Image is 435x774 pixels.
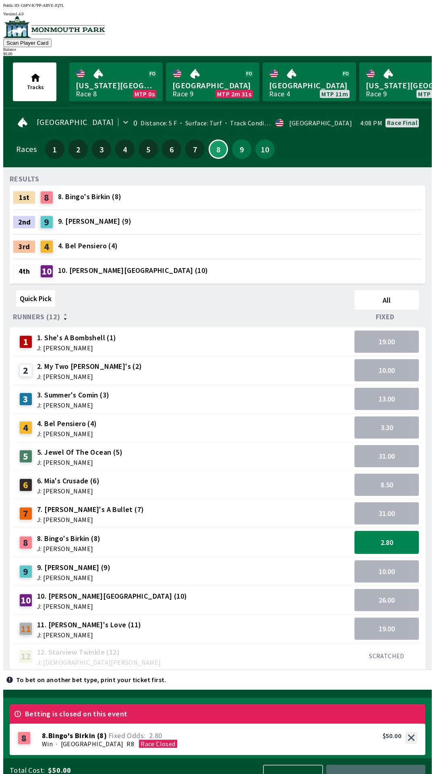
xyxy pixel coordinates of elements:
[19,479,32,491] div: 6
[42,732,48,740] span: 8 .
[19,594,32,607] div: 10
[48,732,95,740] span: Bingo's Birkin
[354,589,419,611] button: 26.00
[20,294,52,303] span: Quick Pick
[16,146,37,152] div: Races
[3,3,432,8] div: Public ID:
[37,591,187,601] span: 10. [PERSON_NAME][GEOGRAPHIC_DATA] (10)
[149,731,162,740] span: 2.80
[45,139,64,159] button: 1
[321,91,348,97] span: MTP 11m
[351,313,422,321] div: Fixed
[232,139,251,159] button: 9
[383,732,401,740] div: $50.00
[172,91,193,97] div: Race 9
[263,62,356,101] a: [GEOGRAPHIC_DATA]Race 4MTP 11m
[141,146,156,152] span: 5
[37,533,100,544] span: 8. Bingo's Birkin (8)
[209,139,228,159] button: 8
[97,732,107,740] span: ( 8 )
[3,12,432,16] div: Version 1.4.0
[13,191,35,204] div: 1st
[3,16,105,38] img: venue logo
[217,91,251,97] span: MTP 2m 31s
[37,402,109,408] span: J: [PERSON_NAME]
[177,119,222,127] span: Surface: Turf
[37,418,97,429] span: 4. Bel Pensiero (4)
[37,476,99,486] span: 6. Mia's Crusade (6)
[37,459,122,466] span: J: [PERSON_NAME]
[185,139,205,159] button: 7
[269,80,350,91] span: [GEOGRAPHIC_DATA]
[37,632,141,638] span: J: [PERSON_NAME]
[115,139,135,159] button: 4
[25,711,127,717] span: Betting is closed on this event
[187,146,203,152] span: 7
[58,241,118,251] span: 4. Bel Pensiero (4)
[19,335,32,348] div: 1
[139,139,158,159] button: 5
[42,740,53,748] span: Win
[164,146,179,152] span: 6
[354,652,419,660] div: SCRATCHED
[354,445,419,467] button: 31.00
[94,146,109,152] span: 3
[360,120,382,126] span: 4:08 PM
[37,345,116,351] span: J: [PERSON_NAME]
[269,91,290,97] div: Race 4
[381,538,393,547] span: 2.80
[37,516,144,523] span: J: [PERSON_NAME]
[19,536,32,549] div: 8
[13,216,35,229] div: 2nd
[58,191,121,202] span: 8. Bingo's Birkin (8)
[21,3,64,8] span: G6PV-K7PP-ARVE-JQTL
[379,567,395,576] span: 10.00
[379,337,395,346] span: 19.00
[13,313,351,321] div: Runners (12)
[234,146,249,152] span: 9
[135,91,155,97] span: MTP 0s
[40,265,53,278] div: 10
[379,366,395,375] span: 10.00
[354,560,419,583] button: 10.00
[3,39,52,47] button: Scan Player Card
[40,216,53,229] div: 9
[354,388,419,410] button: 13.00
[3,52,432,56] div: $ 0.00
[56,740,57,748] span: ·
[37,545,100,552] span: J: [PERSON_NAME]
[19,421,32,434] div: 4
[92,139,111,159] button: 3
[354,474,419,496] button: 8.50
[37,373,142,380] span: J: [PERSON_NAME]
[255,139,275,159] button: 10
[37,333,116,343] span: 1. She's A Bombshell (1)
[166,62,259,101] a: [GEOGRAPHIC_DATA]Race 9MTP 2m 31s
[68,139,88,159] button: 2
[37,647,161,657] span: 12. Starview Twinkle (12)
[37,361,142,372] span: 2. My Two [PERSON_NAME]'s (2)
[387,119,417,126] div: Race final
[366,91,387,97] div: Race 9
[37,431,97,437] span: J: [PERSON_NAME]
[37,488,99,494] span: J: [PERSON_NAME]
[27,83,44,91] span: Tracks
[141,740,175,748] span: Race Closed
[37,504,144,515] span: 7. [PERSON_NAME]'s A Bullet (7)
[13,62,56,101] button: Tracks
[354,290,419,310] button: All
[37,603,187,610] span: J: [PERSON_NAME]
[126,740,134,748] span: R8
[222,119,293,127] span: Track Condition: Firm
[37,620,141,630] span: 11. [PERSON_NAME]'s Love (11)
[69,62,163,101] a: [US_STATE][GEOGRAPHIC_DATA]Race 8MTP 0s
[76,80,156,91] span: [US_STATE][GEOGRAPHIC_DATA]
[376,314,395,320] span: Fixed
[13,240,35,253] div: 3rd
[47,146,62,152] span: 1
[16,676,166,683] p: To bet on another bet type, print your ticket first.
[379,451,395,461] span: 31.00
[354,531,419,554] button: 2.80
[162,139,181,159] button: 6
[19,565,32,578] div: 9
